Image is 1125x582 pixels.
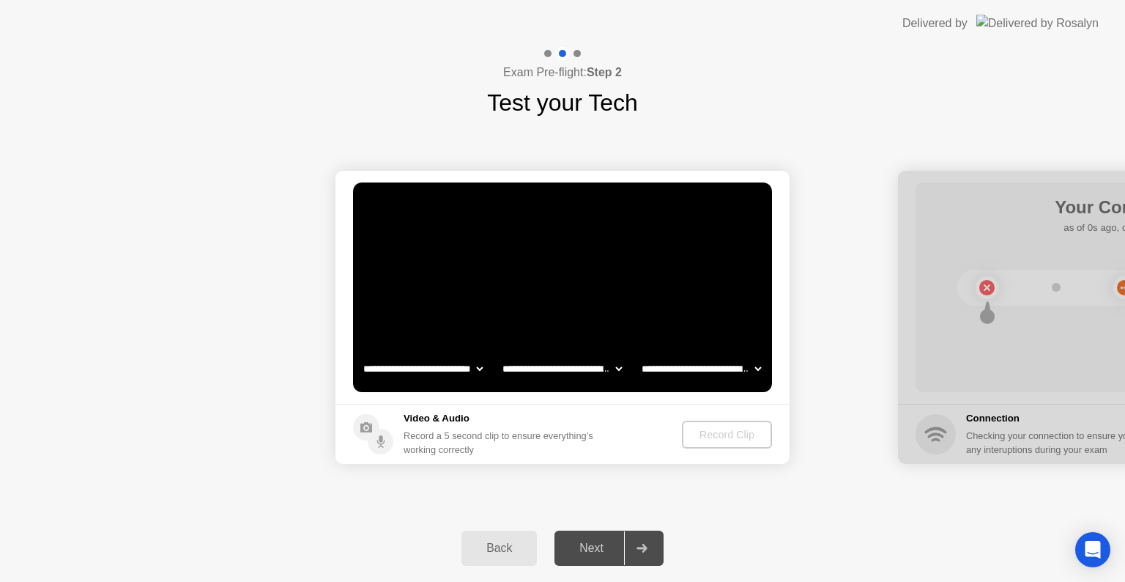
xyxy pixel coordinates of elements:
[466,542,532,555] div: Back
[976,15,1099,32] img: Delivered by Rosalyn
[503,64,622,81] h4: Exam Pre-flight:
[360,354,486,383] select: Available cameras
[554,531,664,566] button: Next
[639,354,764,383] select: Available microphones
[1075,532,1110,567] div: Open Intercom Messenger
[610,199,628,216] div: . . .
[404,429,599,457] div: Record a 5 second clip to ensure everything’s working correctly
[487,85,638,120] h1: Test your Tech
[559,542,624,555] div: Next
[404,411,599,426] h5: Video & Audio
[688,429,766,441] div: Record Clip
[600,199,617,216] div: !
[461,531,537,566] button: Back
[500,354,625,383] select: Available speakers
[682,421,772,449] button: Record Clip
[902,15,968,32] div: Delivered by
[587,66,622,78] b: Step 2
